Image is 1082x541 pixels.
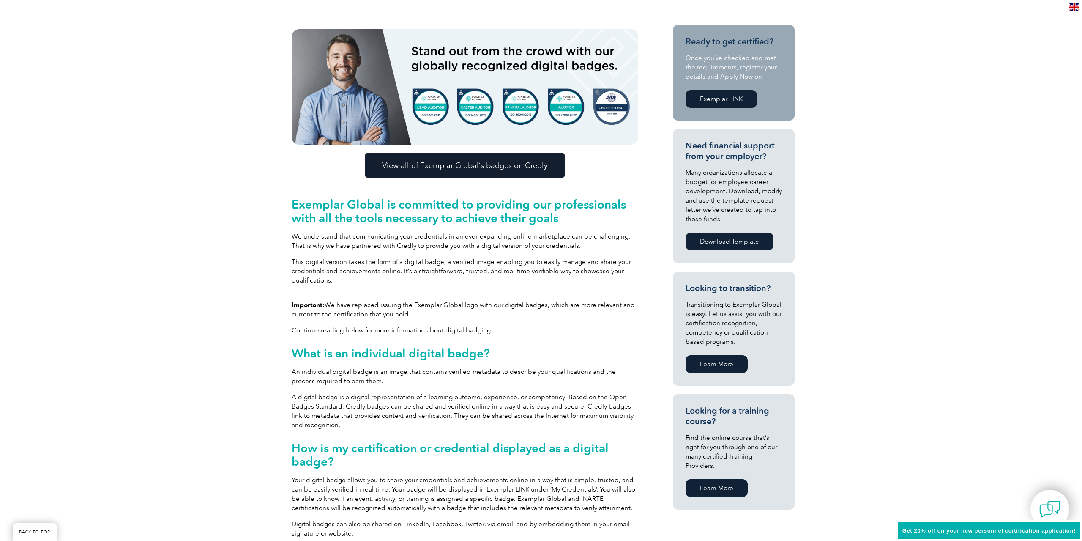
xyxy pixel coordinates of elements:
[382,162,548,169] span: View all of Exemplar Global’s badges on Credly
[292,475,638,513] p: Your digital badge allows you to share your credentials and achievements online in a way that is ...
[686,53,782,81] p: Once you’ve checked and met the requirements, register your details and Apply Now on
[292,346,638,360] h2: What is an individual digital badge?
[292,441,638,468] h2: How is my certification or credential displayed as a digital badge?
[686,168,782,224] p: Many organizations allocate a budget for employee career development. Download, modify and use th...
[292,301,325,309] strong: Important:
[686,283,782,294] h3: Looking to transition?
[292,393,638,430] p: A digital badge is a digital representation of a learning outcome, experience, or competency. Bas...
[686,90,757,108] a: Exemplar LINK
[686,479,748,497] a: Learn More
[686,36,782,47] h3: Ready to get certified?
[686,433,782,470] p: Find the online course that’s right for you through one of our many certified Training Providers.
[686,233,773,250] a: Download Template
[292,367,638,386] p: An individual digital badge is an image that contains verified metadata to describe your qualific...
[686,140,782,162] h3: Need financial support from your employer?
[292,326,638,335] p: Continue reading below for more information about digital badging.
[902,527,1076,534] span: Get 20% off on your new personnel certification application!
[292,300,638,319] p: We have replaced issuing the Exemplar Global logo with our digital badges, which are more relevan...
[686,300,782,346] p: Transitioning to Exemplar Global is easy! Let us assist you with our certification recognition, c...
[292,257,638,285] p: This digital version takes the form of a digital badge, a verified image enabling you to easily m...
[292,232,638,250] p: We understand that communicating your credentials in an ever-expanding online marketplace can be ...
[1069,3,1079,11] img: en
[686,355,748,373] a: Learn More
[292,29,638,145] img: badges
[686,406,782,427] h3: Looking for a training course?
[365,153,565,178] a: View all of Exemplar Global’s badges on Credly
[292,198,638,225] h2: Exemplar Global is committed to providing our professionals with all the tools necessary to achie...
[13,523,57,541] a: BACK TO TOP
[292,519,638,538] p: Digital badges can also be shared on LinkedIn, Facebook, Twitter, via email, and by embedding the...
[1039,499,1060,520] img: contact-chat.png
